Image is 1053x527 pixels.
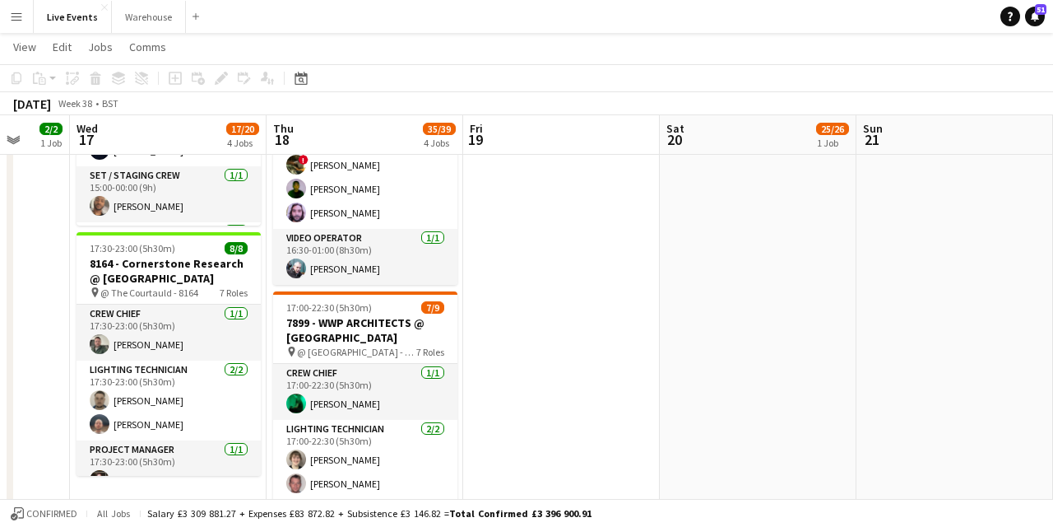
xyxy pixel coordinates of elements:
[26,508,77,520] span: Confirmed
[299,155,308,165] span: !
[227,137,258,149] div: 4 Jobs
[286,301,372,314] span: 17:00-22:30 (5h30m)
[273,364,457,420] app-card-role: Crew Chief1/117:00-22:30 (5h30m)[PERSON_NAME]
[226,123,259,135] span: 17/20
[81,36,119,58] a: Jobs
[39,123,63,135] span: 2/2
[40,137,62,149] div: 1 Job
[8,505,80,523] button: Confirmed
[416,346,444,358] span: 7 Roles
[77,222,261,278] app-card-role: Sound Technician (Duty)1/1
[88,40,113,54] span: Jobs
[77,441,261,497] app-card-role: Project Manager1/117:30-23:00 (5h30m)[PERSON_NAME]
[102,97,118,110] div: BST
[123,36,173,58] a: Comms
[273,315,457,345] h3: 7899 - WWP ARCHITECTS @ [GEOGRAPHIC_DATA]
[470,121,483,136] span: Fri
[77,361,261,441] app-card-role: Lighting Technician2/217:30-23:00 (5h30m)[PERSON_NAME][PERSON_NAME]
[34,1,112,33] button: Live Events
[74,130,98,149] span: 17
[664,130,684,149] span: 20
[273,41,457,285] app-job-card: 16:30-01:00 (8h30m) (Fri)11/128151 - The Golborne Collection Ltd @ National Gallery @ National Ga...
[77,166,261,222] app-card-role: Set / Staging Crew1/115:00-00:00 (9h)[PERSON_NAME]
[863,121,883,136] span: Sun
[816,123,849,135] span: 25/26
[273,229,457,285] app-card-role: Video Operator1/116:30-01:00 (8h30m)[PERSON_NAME]
[449,507,591,520] span: Total Confirmed £3 396 900.91
[273,125,457,229] app-card-role: Sound Technician3/316:30-01:00 (8h30m)![PERSON_NAME][PERSON_NAME][PERSON_NAME]
[90,242,175,254] span: 17:30-23:00 (5h30m)
[423,123,456,135] span: 35/39
[1025,7,1045,26] a: 51
[112,1,186,33] button: Warehouse
[467,130,483,149] span: 19
[100,287,198,299] span: @ The Courtauld - 8164
[271,130,294,149] span: 18
[297,346,416,358] span: @ [GEOGRAPHIC_DATA] - 7899
[273,420,457,500] app-card-role: Lighting Technician2/217:00-22:30 (5h30m)[PERSON_NAME][PERSON_NAME]
[666,121,684,136] span: Sat
[77,256,261,286] h3: 8164 - Cornerstone Research @ [GEOGRAPHIC_DATA]
[225,242,248,254] span: 8/8
[129,40,166,54] span: Comms
[421,301,444,314] span: 7/9
[77,232,261,476] app-job-card: 17:30-23:00 (5h30m)8/88164 - Cornerstone Research @ [GEOGRAPHIC_DATA] @ The Courtauld - 81647 Rol...
[77,305,261,361] app-card-role: Crew Chief1/117:30-23:00 (5h30m)[PERSON_NAME]
[13,40,36,54] span: View
[94,507,133,520] span: All jobs
[77,121,98,136] span: Wed
[54,97,95,110] span: Week 38
[147,507,591,520] div: Salary £3 309 881.27 + Expenses £83 872.82 + Subsistence £3 146.82 =
[424,137,455,149] div: 4 Jobs
[273,121,294,136] span: Thu
[13,96,51,112] div: [DATE]
[7,36,43,58] a: View
[1035,4,1046,15] span: 51
[860,130,883,149] span: 21
[220,287,248,299] span: 7 Roles
[817,137,848,149] div: 1 Job
[53,40,72,54] span: Edit
[46,36,78,58] a: Edit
